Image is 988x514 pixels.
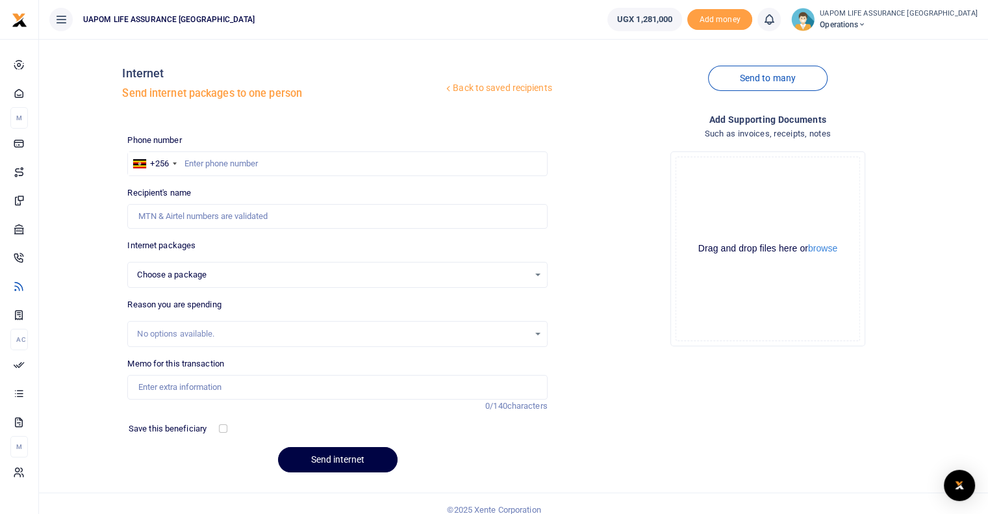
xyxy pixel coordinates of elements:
a: logo-small logo-large logo-large [12,14,27,24]
span: UAPOM LIFE ASSURANCE [GEOGRAPHIC_DATA] [78,14,260,25]
label: Internet packages [127,239,196,252]
span: UGX 1,281,000 [617,13,672,26]
span: Operations [820,19,978,31]
button: browse [808,244,837,253]
div: No options available. [137,328,528,341]
input: Enter extra information [127,375,547,400]
label: Phone number [127,134,181,147]
button: Close [589,500,603,513]
span: Add money [687,9,752,31]
h4: Internet [122,66,443,81]
input: Enter phone number [127,151,547,176]
a: Send to many [708,66,828,91]
label: Reason you are spending [127,298,221,311]
span: characters [507,401,548,411]
span: Choose a package [137,268,528,281]
small: UAPOM LIFE ASSURANCE [GEOGRAPHIC_DATA] [820,8,978,19]
a: Add money [687,14,752,23]
div: Open Intercom Messenger [944,470,975,501]
input: MTN & Airtel numbers are validated [127,204,547,229]
button: Send internet [278,447,398,472]
h5: Send internet packages to one person [122,87,443,100]
h4: Add supporting Documents [558,112,978,127]
div: Drag and drop files here or [676,242,859,255]
a: profile-user UAPOM LIFE ASSURANCE [GEOGRAPHIC_DATA] Operations [791,8,978,31]
li: M [10,107,28,129]
label: Memo for this transaction [127,357,224,370]
label: Save this beneficiary [129,422,207,435]
img: profile-user [791,8,815,31]
li: Toup your wallet [687,9,752,31]
div: File Uploader [670,151,865,346]
li: M [10,436,28,457]
li: Ac [10,329,28,350]
a: UGX 1,281,000 [607,8,682,31]
img: logo-small [12,12,27,28]
label: Recipient's name [127,186,191,199]
li: Wallet ballance [602,8,687,31]
h4: Such as invoices, receipts, notes [558,127,978,141]
div: Uganda: +256 [128,152,180,175]
span: 0/140 [485,401,507,411]
a: Back to saved recipients [443,77,553,100]
div: +256 [150,157,168,170]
